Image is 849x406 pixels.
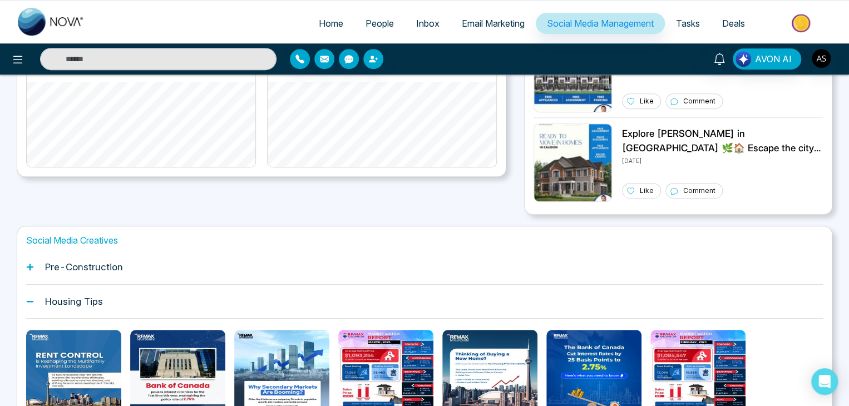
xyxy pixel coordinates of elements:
span: Deals [722,18,745,29]
a: Social Media Management [536,13,665,34]
span: People [366,18,394,29]
span: Social Media Management [547,18,654,29]
a: Tasks [665,13,711,34]
a: Inbox [405,13,451,34]
span: Tasks [676,18,700,29]
a: Email Marketing [451,13,536,34]
p: Like [640,186,654,196]
div: Open Intercom Messenger [811,368,838,395]
h1: Social Media Creatives [26,235,823,246]
button: AVON AI [733,48,801,70]
p: [DATE] [622,155,823,165]
h1: Housing Tips [45,296,103,307]
img: Market-place.gif [762,11,842,36]
a: Home [308,13,354,34]
span: Inbox [416,18,440,29]
h1: Pre-Construction [45,261,123,273]
p: Comment [683,96,715,106]
img: Unable to load img. [534,123,612,202]
img: User Avatar [812,49,831,68]
a: Deals [711,13,756,34]
span: AVON AI [755,52,792,66]
span: Home [319,18,343,29]
p: Comment [683,186,715,196]
p: Like [640,96,654,106]
a: People [354,13,405,34]
img: Nova CRM Logo [18,8,85,36]
img: Lead Flow [736,51,751,67]
span: Email Marketing [462,18,525,29]
p: Explore [PERSON_NAME] in [GEOGRAPHIC_DATA] 🌿🏠 Escape the city and settle into a peaceful communit... [622,127,823,155]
